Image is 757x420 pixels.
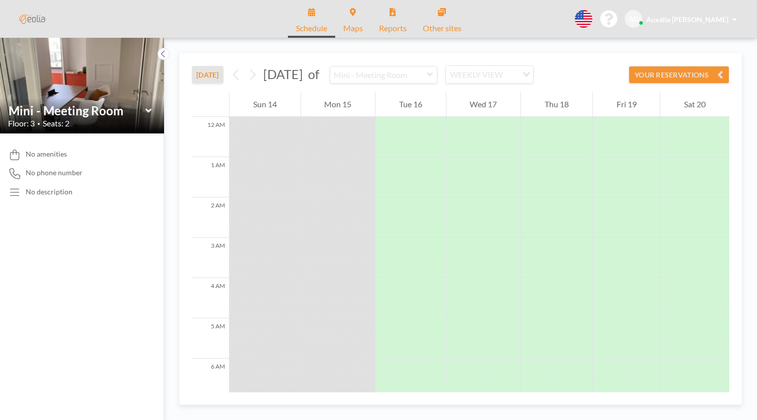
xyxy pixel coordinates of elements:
[646,15,728,24] span: Auxélie [PERSON_NAME]
[301,92,375,117] div: Mon 15
[8,118,35,128] span: Floor: 3
[230,92,300,117] div: Sun 14
[446,92,521,117] div: Wed 17
[521,92,592,117] div: Thu 18
[379,24,407,32] span: Reports
[308,66,319,82] span: of
[26,150,67,159] span: No amenities
[43,118,69,128] span: Seats: 2
[26,168,83,177] span: No phone number
[192,359,229,399] div: 6 AM
[263,66,303,82] span: [DATE]
[192,66,223,84] button: [DATE]
[192,278,229,318] div: 4 AM
[330,66,427,83] input: Mini - Meeting Room
[192,197,229,238] div: 2 AM
[192,238,229,278] div: 3 AM
[660,92,729,117] div: Sat 20
[343,24,363,32] span: Maps
[629,66,729,84] button: YOUR RESERVATIONS
[593,92,660,117] div: Fri 19
[629,15,639,24] span: AD
[26,187,72,196] div: No description
[192,117,229,157] div: 12 AM
[296,24,327,32] span: Schedule
[192,157,229,197] div: 1 AM
[446,66,533,83] div: Search for option
[37,120,40,127] span: •
[375,92,446,117] div: Tue 16
[448,68,505,81] span: WEEKLY VIEW
[506,68,516,81] input: Search for option
[9,103,145,118] input: Mini - Meeting Room
[423,24,462,32] span: Other sites
[192,318,229,359] div: 5 AM
[16,9,48,29] img: organization-logo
